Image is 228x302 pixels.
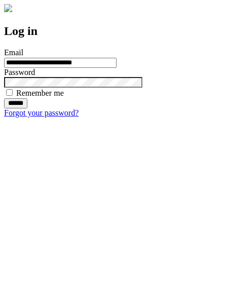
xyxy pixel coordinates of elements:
[4,108,79,117] a: Forgot your password?
[4,68,35,77] label: Password
[4,48,23,57] label: Email
[16,89,64,97] label: Remember me
[4,4,12,12] img: logo-4e3dc11c47720685a147b03b5a06dd966a58ff35d612b21f08c02c0306f2b779.png
[4,24,224,38] h2: Log in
